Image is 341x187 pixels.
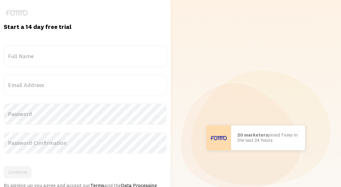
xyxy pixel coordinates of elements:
[237,133,299,143] p: joined Fomo in the last 24 hours
[207,125,231,150] img: User avatar
[237,132,268,138] b: 20 marketers
[4,46,167,67] label: Full Name
[4,103,167,125] label: Password
[4,74,167,96] label: Email Address
[4,132,167,154] label: Password Confirmation
[6,10,28,16] img: fomo-logo-gray-b99e0e8ada9f9040e2984d0d95b3b12da0074ffd48d1e5cb62ac37fc77b0b268.svg
[4,23,167,31] h1: Start a 14 day free trial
